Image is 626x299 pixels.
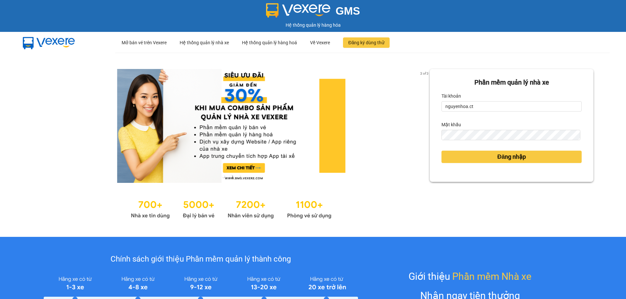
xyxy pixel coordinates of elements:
[266,3,331,18] img: logo 2
[266,10,360,15] a: GMS
[180,32,229,53] div: Hệ thống quản lý nhà xe
[2,21,624,29] div: Hệ thống quản lý hàng hóa
[242,32,297,53] div: Hệ thống quản lý hàng hoá
[441,101,582,112] input: Tài khoản
[310,32,330,53] div: Về Vexere
[418,69,430,77] p: 2 of 3
[131,196,332,221] img: Statistics.png
[122,32,167,53] div: Mở bán vé trên Vexere
[497,152,526,161] span: Đăng nhập
[238,175,240,178] li: slide item 3
[343,37,390,48] button: Đăng ký dùng thử
[44,253,358,265] div: Chính sách giới thiệu Phần mềm quản lý thành công
[230,175,232,178] li: slide item 2
[441,151,582,163] button: Đăng nhập
[441,77,582,88] div: Phần mềm quản lý nhà xe
[441,130,580,140] input: Mật khẩu
[16,32,82,53] img: mbUUG5Q.png
[441,119,461,130] label: Mật khẩu
[222,175,225,178] li: slide item 1
[441,91,461,101] label: Tài khoản
[33,69,42,183] button: previous slide / item
[421,69,430,183] button: next slide / item
[348,39,384,46] span: Đăng ký dùng thử
[335,5,360,17] span: GMS
[452,269,531,284] span: Phần mềm Nhà xe
[409,269,531,284] div: Giới thiệu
